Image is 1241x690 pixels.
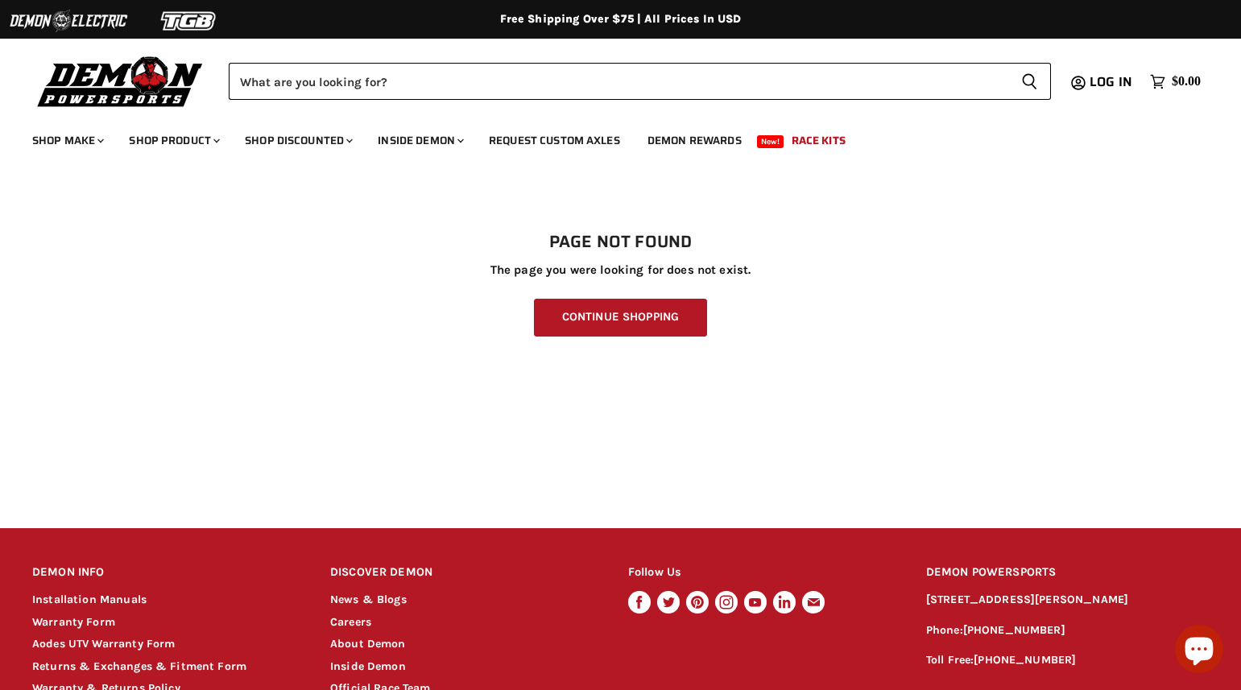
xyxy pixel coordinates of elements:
a: Shop Product [117,124,230,157]
span: $0.00 [1172,74,1201,89]
p: Phone: [926,622,1209,640]
a: [PHONE_NUMBER] [963,623,1065,637]
p: Toll Free: [926,651,1209,670]
a: Demon Rewards [635,124,754,157]
h2: DISCOVER DEMON [330,554,598,592]
a: Careers [330,615,371,629]
img: Demon Powersports [32,52,209,109]
a: Request Custom Axles [477,124,632,157]
button: Search [1008,63,1051,100]
ul: Main menu [20,118,1197,157]
a: Warranty Form [32,615,115,629]
a: Installation Manuals [32,593,147,606]
a: Log in [1082,75,1142,89]
p: The page you were looking for does not exist. [32,263,1209,277]
a: Inside Demon [366,124,474,157]
inbox-online-store-chat: Shopify online store chat [1170,625,1228,677]
img: TGB Logo 2 [129,6,250,36]
a: Continue Shopping [534,299,707,337]
a: Shop Make [20,124,114,157]
a: Race Kits [780,124,858,157]
form: Product [229,63,1051,100]
span: New! [757,135,784,148]
a: News & Blogs [330,593,407,606]
a: [PHONE_NUMBER] [974,653,1076,667]
a: Shop Discounted [233,124,362,157]
img: Demon Electric Logo 2 [8,6,129,36]
a: Aodes UTV Warranty Form [32,637,175,651]
h2: DEMON INFO [32,554,300,592]
span: Log in [1090,72,1132,92]
h1: Page not found [32,233,1209,252]
input: Search [229,63,1008,100]
a: Returns & Exchanges & Fitment Form [32,659,246,673]
a: About Demon [330,637,406,651]
p: [STREET_ADDRESS][PERSON_NAME] [926,591,1209,609]
h2: DEMON POWERSPORTS [926,554,1209,592]
a: Inside Demon [330,659,406,673]
h2: Follow Us [628,554,896,592]
a: $0.00 [1142,70,1209,93]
